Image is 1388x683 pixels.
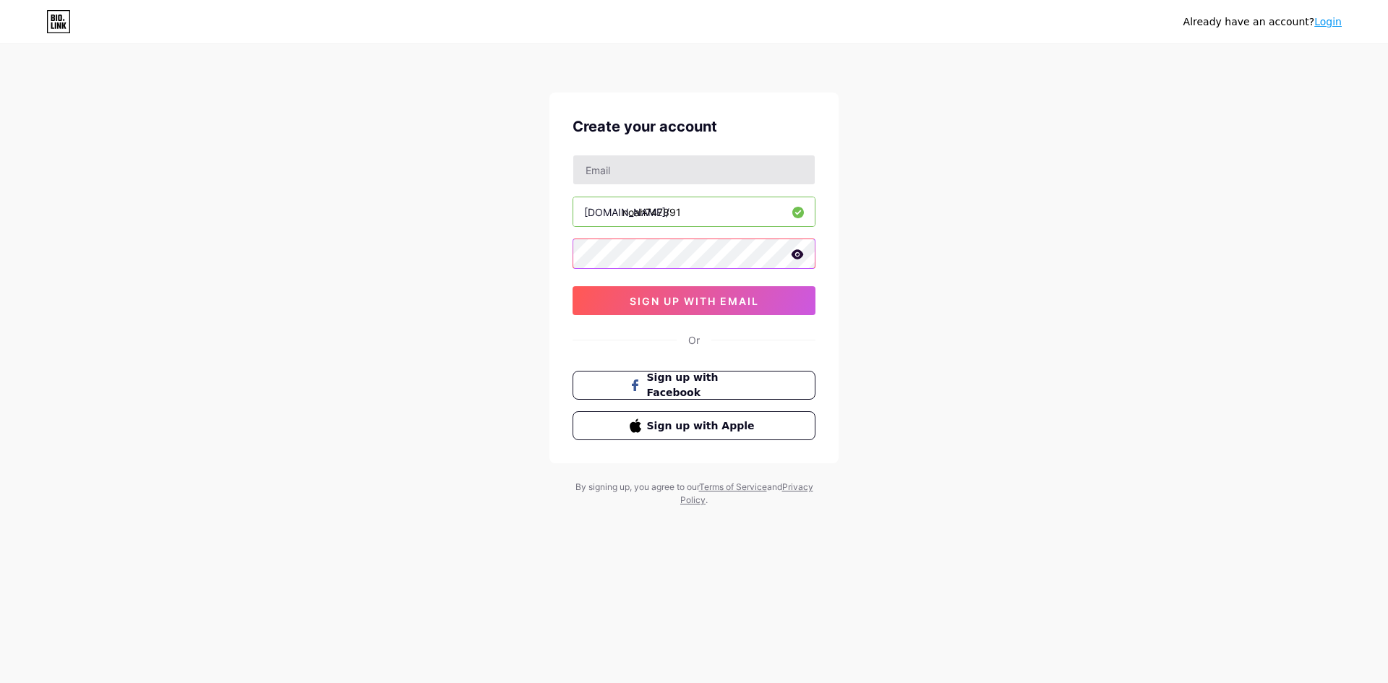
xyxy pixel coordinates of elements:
a: Terms of Service [699,481,767,492]
a: Login [1314,16,1342,27]
div: By signing up, you agree to our and . [571,481,817,507]
input: username [573,197,815,226]
div: Create your account [573,116,815,137]
span: sign up with email [630,295,759,307]
div: Or [688,332,700,348]
input: Email [573,155,815,184]
span: Sign up with Apple [647,418,759,434]
button: Sign up with Apple [573,411,815,440]
button: Sign up with Facebook [573,371,815,400]
div: Already have an account? [1183,14,1342,30]
div: [DOMAIN_NAME]/ [584,205,669,220]
span: Sign up with Facebook [647,370,759,400]
button: sign up with email [573,286,815,315]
